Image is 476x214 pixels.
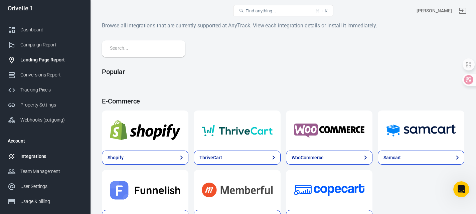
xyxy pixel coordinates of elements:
[20,41,83,48] div: Campaign Report
[453,181,469,197] iframe: Intercom live chat
[292,154,324,161] div: WooCommerce
[110,44,175,53] input: Search...
[102,68,464,76] h4: Popular
[110,119,180,143] img: Shopify
[194,151,280,165] a: ThriveCart
[13,59,120,81] p: What do you want to track [DATE]?
[199,154,222,161] div: ThriveCart
[20,86,83,93] div: Tracking Pixels
[13,13,61,23] img: logo
[20,71,83,78] div: Conversions Report
[2,52,88,67] a: Landing Page Report
[202,178,272,202] img: Memberful
[7,90,127,125] div: Recent messageLaurent avatarJose avatarGreat, you can pick a time to attend a demo to learn how t...
[110,178,180,202] img: Funnelish
[20,183,83,190] div: User Settings
[2,22,88,37] a: Dashboard
[378,151,464,165] a: Samcart
[383,154,401,161] div: Samcart
[233,5,333,16] button: Find anything...⌘ + K
[2,82,88,97] a: Tracking Pixels
[102,111,188,151] a: Shopify
[28,112,49,119] div: AnyTrack
[2,164,88,179] a: Team Management
[102,97,464,105] h4: E-Commerce
[97,11,110,24] img: Profile image for Laurent
[26,159,41,164] span: Home
[2,67,88,82] a: Conversions Report
[14,95,120,102] div: Recent message
[2,97,88,113] a: Property Settings
[89,159,112,164] span: Messages
[2,149,88,164] a: Integrations
[18,110,26,118] img: Jose avatar
[20,26,83,33] div: Dashboard
[14,134,112,141] div: Knowledge Base
[2,37,88,52] a: Campaign Report
[13,110,21,118] img: Laurent avatar
[2,133,88,149] li: Account
[202,119,272,143] img: ThriveCart
[20,168,83,175] div: Team Management
[20,198,83,205] div: Usage & billing
[20,101,83,109] div: Property Settings
[246,8,276,13] span: Find anything...
[286,151,372,165] a: WooCommerce
[386,119,456,143] img: Samcart
[102,170,188,210] a: Funnelish
[294,178,364,202] img: Copecart
[2,194,88,209] a: Usage & billing
[2,113,88,128] a: Webhooks (outgoing)
[102,151,188,165] a: Shopify
[20,153,83,160] div: Integrations
[2,5,88,11] div: Orivelle 1
[67,143,134,169] button: Messages
[2,179,88,194] a: User Settings
[84,11,98,24] img: Profile image for Jose
[50,112,69,119] div: • [DATE]
[13,47,120,59] p: Hi [PERSON_NAME]
[194,111,280,151] a: ThriveCart
[286,111,372,151] a: WooCommerce
[108,154,124,161] div: Shopify
[315,8,328,13] div: ⌘ + K
[286,170,372,210] a: Copecart
[20,56,83,63] div: Landing Page Report
[378,111,464,151] a: Samcart
[294,119,364,143] img: WooCommerce
[194,170,280,210] a: Memberful
[455,3,471,19] a: Sign out
[417,7,452,14] div: Account id: nNfVwVvZ
[115,11,127,23] div: Close
[7,100,127,125] div: Laurent avatarJose avatarGreat, you can pick a time to attend a demo to learn how to use AnyTrack...
[102,21,464,30] h6: Browse all integrations that are currently supported at AnyTrack. View each integration details o...
[20,117,83,124] div: Webhooks (outgoing)
[28,106,256,111] span: Great, you can pick a time to attend a demo to learn how to use AnyTrack for Affiliate marketing.
[10,131,124,144] a: Knowledge Base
